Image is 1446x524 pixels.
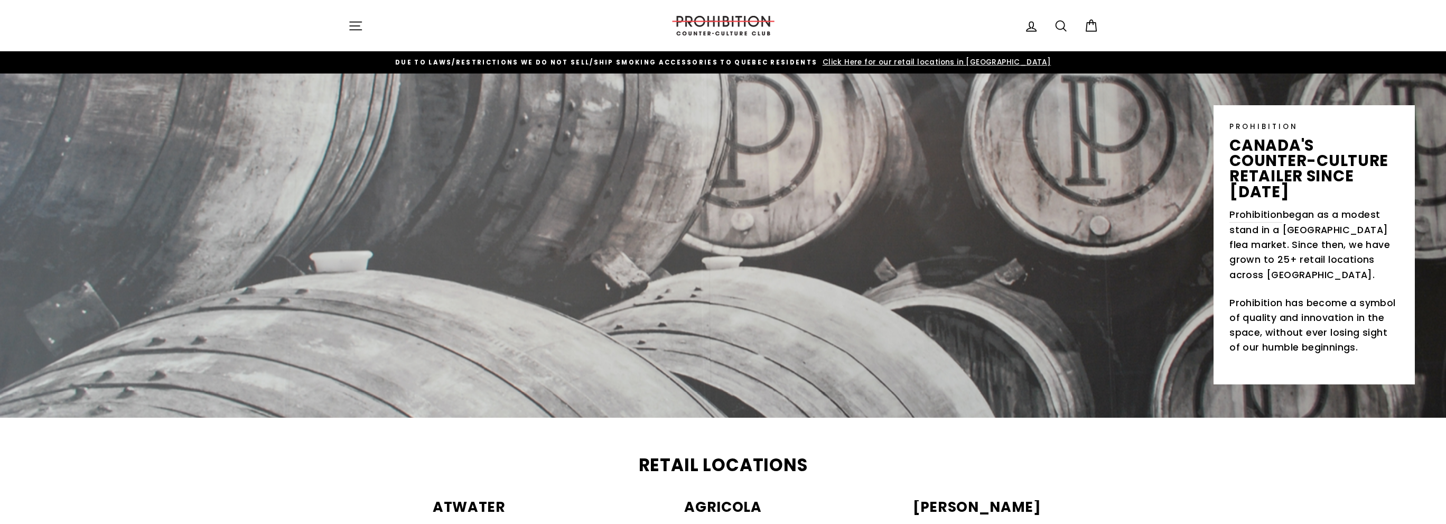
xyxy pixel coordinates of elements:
p: AGRICOLA [602,500,844,514]
h2: Retail Locations [348,457,1098,474]
p: canada's counter-culture retailer since [DATE] [1229,137,1398,199]
span: Click Here for our retail locations in [GEOGRAPHIC_DATA] [820,57,1051,67]
p: began as a modest stand in a [GEOGRAPHIC_DATA] flea market. Since then, we have grown to 25+ reta... [1229,207,1398,282]
a: Prohibition [1229,207,1282,223]
span: DUE TO LAWS/restrictions WE DO NOT SELL/SHIP SMOKING ACCESSORIES to qUEBEC RESIDENTS [395,58,817,67]
p: Prohibition has become a symbol of quality and innovation in the space, without ever losing sight... [1229,296,1398,355]
p: ATWATER [348,500,591,514]
a: DUE TO LAWS/restrictions WE DO NOT SELL/SHIP SMOKING ACCESSORIES to qUEBEC RESIDENTS Click Here f... [351,57,1096,68]
p: PROHIBITION [1229,121,1398,132]
img: PROHIBITION COUNTER-CULTURE CLUB [670,16,776,35]
p: [PERSON_NAME] [856,500,1098,514]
